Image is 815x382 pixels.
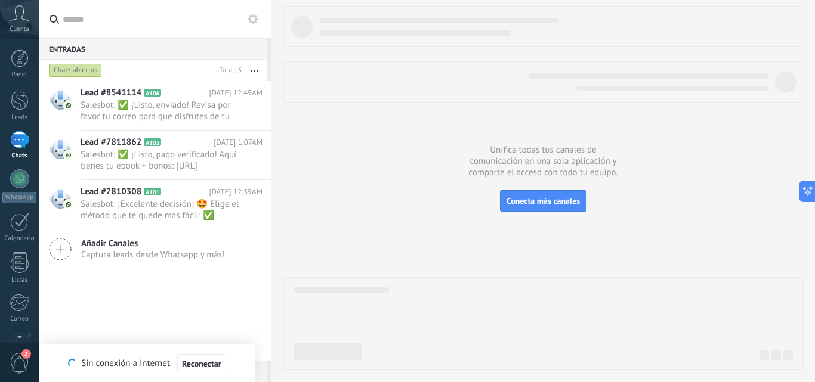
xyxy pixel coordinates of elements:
div: Calendario [2,235,37,243]
img: com.amocrm.amocrmwa.svg [64,200,73,209]
div: Sin conexión a Internet [68,353,226,373]
span: Lead #7811862 [81,136,141,148]
span: Lead #7810308 [81,186,141,198]
span: A106 [144,89,161,97]
div: Entradas [39,38,267,60]
div: Panel [2,71,37,79]
button: Más [242,60,267,81]
div: Chats abiertos [49,63,102,77]
span: A103 [144,138,161,146]
span: Lead #8541114 [81,87,141,99]
div: Total: 3 [215,64,242,76]
a: Lead #7810308 A101 [DATE] 12:39AM Salesbot: ¡Excelente decisión! 🤩 Elige el método que te quede m... [39,180,271,229]
button: Reconectar [177,354,226,373]
div: Correo [2,315,37,323]
span: [DATE] 12:49AM [209,87,263,99]
span: Salesbot: ✅ ¡Listo, pago verificado! Aquí tienes tu ebook + bonos: [URL][DOMAIN_NAME].. [81,149,240,172]
span: A101 [144,188,161,195]
span: Añadir Canales [81,238,225,249]
div: Leads [2,114,37,122]
div: Listas [2,277,37,284]
span: Reconectar [182,359,221,368]
button: Conecta más canales [500,190,586,212]
span: 2 [21,349,31,359]
span: Cuenta [10,26,29,33]
a: Lead #8541114 A106 [DATE] 12:49AM Salesbot: ✅ ¡Listo, enviado! Revisa por favor tu correo para qu... [39,81,271,130]
a: Lead #7811862 A103 [DATE] 1:07AM Salesbot: ✅ ¡Listo, pago verificado! Aquí tienes tu ebook + bono... [39,131,271,179]
span: Salesbot: ✅ ¡Listo, enviado! Revisa por favor tu correo para que disfrutes de tu ebook. 🚀 [81,100,240,122]
span: Conecta más canales [507,195,580,206]
span: [DATE] 12:39AM [209,186,263,198]
span: [DATE] 1:07AM [214,136,263,148]
div: Chats [2,152,37,160]
div: WhatsApp [2,192,36,203]
img: com.amocrm.amocrmwa.svg [64,151,73,159]
img: com.amocrm.amocrmwa.svg [64,101,73,110]
span: Captura leads desde Whatsapp y más! [81,249,225,260]
span: Salesbot: ¡Excelente decisión! 🤩 Elige el método que te quede más fácil: ✅ Daviplata ✅ Nequi ✅ BB... [81,198,240,221]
